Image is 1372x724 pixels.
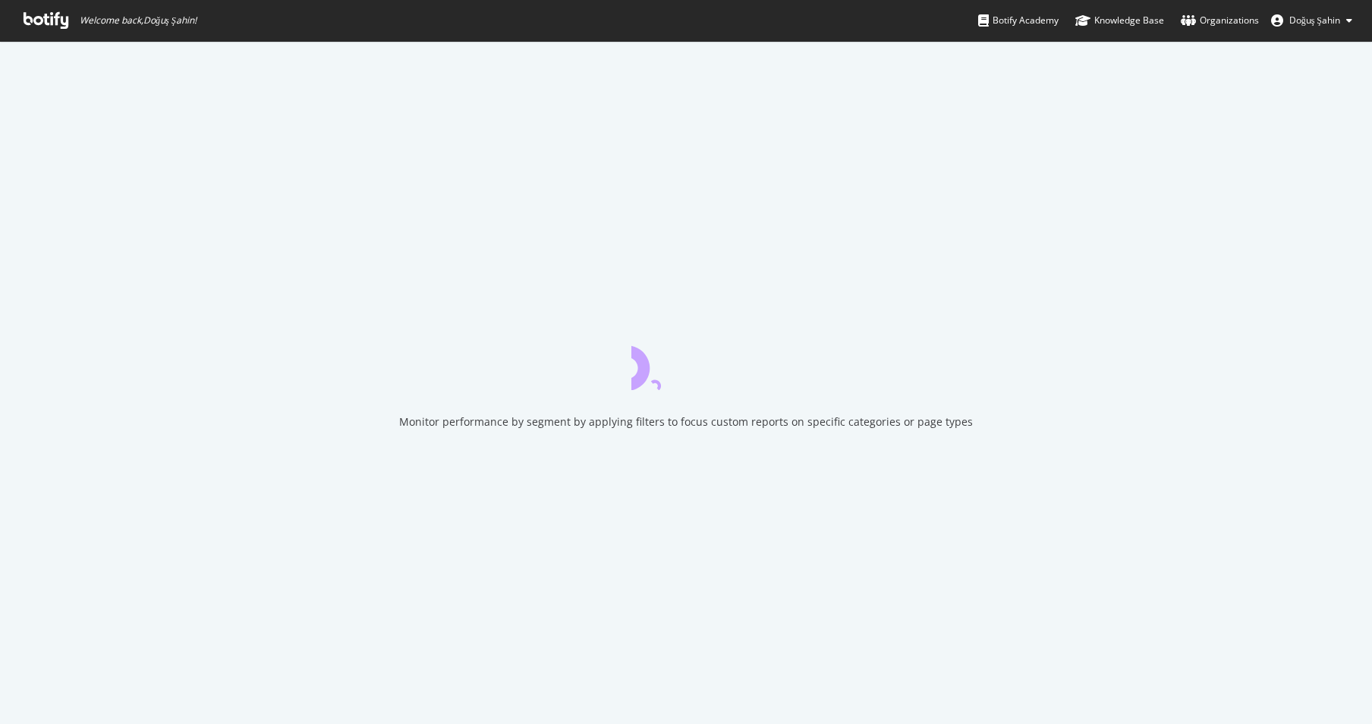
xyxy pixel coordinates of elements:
[1289,14,1340,27] span: Doğuş Şahin
[1181,13,1259,28] div: Organizations
[1075,13,1164,28] div: Knowledge Base
[399,414,973,430] div: Monitor performance by segment by applying filters to focus custom reports on specific categories...
[1259,8,1364,33] button: Doğuş Şahin
[80,14,197,27] span: Welcome back, Doğuş Şahin !
[631,335,741,390] div: animation
[978,13,1059,28] div: Botify Academy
